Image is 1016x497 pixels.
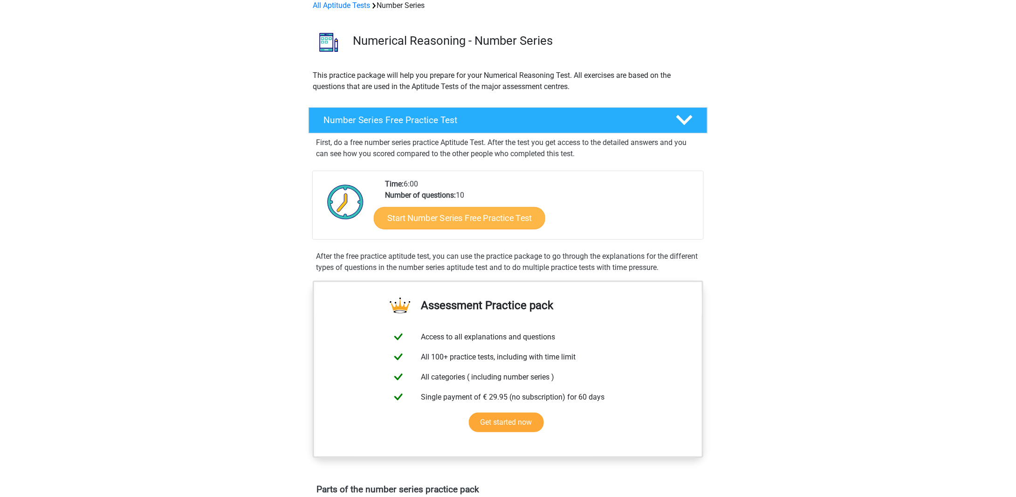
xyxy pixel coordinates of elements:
[323,115,661,125] h4: Number Series Free Practice Test
[322,179,369,225] img: Clock
[316,137,700,159] p: First, do a free number series practice Aptitude Test. After the test you get access to the detai...
[305,107,711,133] a: Number Series Free Practice Test
[316,484,700,495] h4: Parts of the number series practice pack
[309,22,349,62] img: number series
[374,207,545,229] a: Start Number Series Free Practice Test
[385,191,456,200] b: Number of questions:
[469,413,544,432] a: Get started now
[312,251,704,273] div: After the free practice aptitude test, you can use the practice package to go through the explana...
[385,179,404,188] b: Time:
[353,34,700,48] h3: Numerical Reasoning - Number Series
[313,1,370,10] a: All Aptitude Tests
[378,179,703,239] div: 6:00 10
[313,70,703,92] p: This practice package will help you prepare for your Numerical Reasoning Test. All exercises are ...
